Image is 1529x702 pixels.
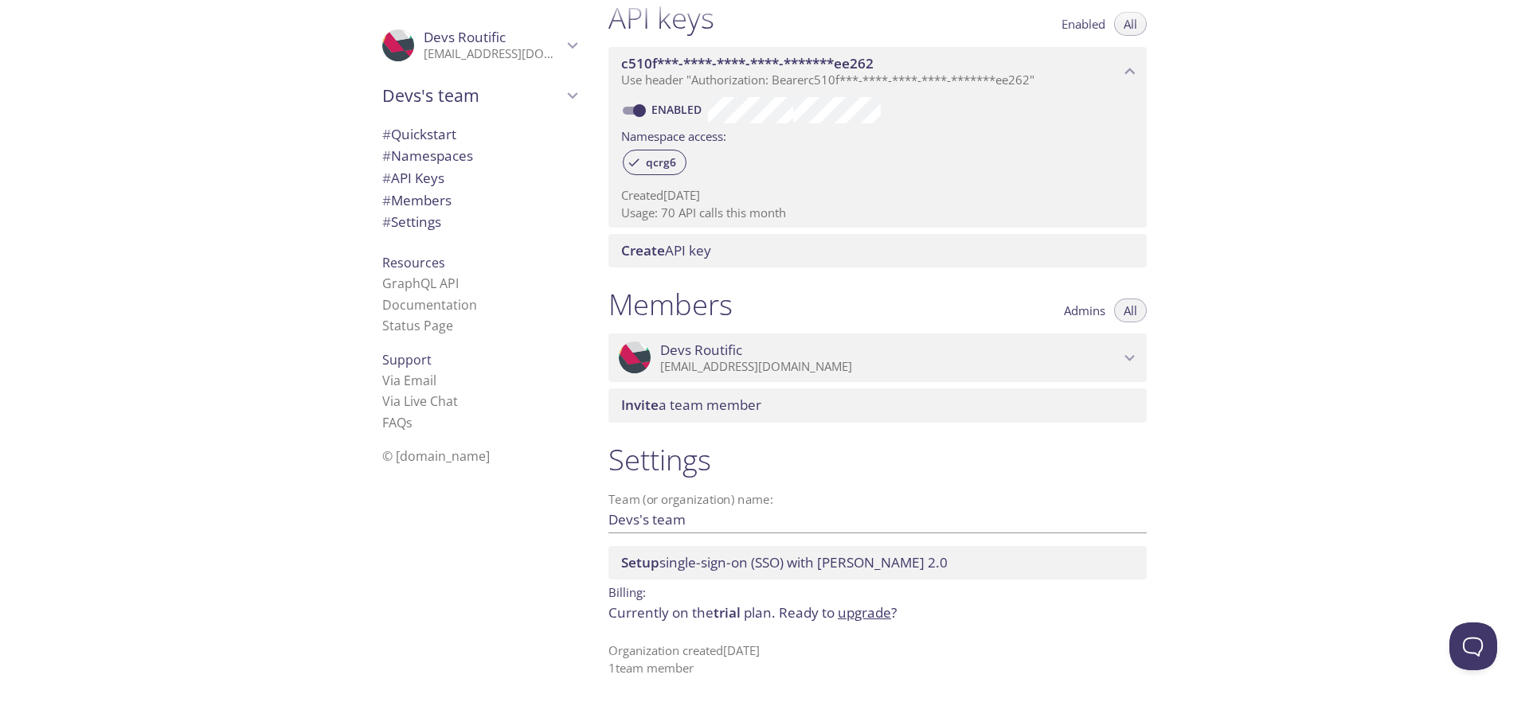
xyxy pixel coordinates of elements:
a: Via Email [382,372,436,389]
div: Devs's team [370,75,589,116]
a: Via Live Chat [382,392,458,410]
button: All [1114,298,1147,322]
span: Ready to ? [779,603,897,622]
span: # [382,169,391,187]
span: s [406,414,413,431]
span: Devs's team [382,84,562,107]
div: qcrg6 [623,150,686,175]
span: Create [621,241,665,259]
span: Resources [382,254,445,271]
div: Devs Routific [608,333,1147,383]
span: Settings [382,213,441,231]
span: # [382,146,391,165]
span: # [382,125,391,143]
span: a team member [621,396,761,414]
span: Members [382,191,452,209]
span: API key [621,241,711,259]
a: upgrade [838,603,891,622]
span: Setup [621,553,659,571]
span: Devs Routific [660,341,742,359]
span: # [382,191,391,209]
a: GraphQL API [382,275,459,292]
div: Namespaces [370,145,589,167]
div: Create API Key [608,234,1147,267]
div: Setup SSO [608,546,1147,579]
p: Usage: 70 API calls this month [621,205,1134,221]
button: Admins [1054,298,1115,322]
span: qcrg6 [636,155,686,170]
p: Created [DATE] [621,187,1134,204]
label: Namespace access: [621,123,726,146]
div: Devs Routific [370,19,589,72]
iframe: Help Scout Beacon - Open [1449,622,1497,670]
p: [EMAIL_ADDRESS][DOMAIN_NAME] [660,359,1120,375]
a: Enabled [649,102,708,117]
span: trial [714,603,741,622]
h1: Members [608,287,733,322]
div: Quickstart [370,123,589,146]
span: Namespaces [382,146,473,165]
p: Currently on the plan. [608,603,1147,623]
span: # [382,213,391,231]
span: Quickstart [382,125,456,143]
a: FAQ [382,414,413,431]
h1: Settings [608,442,1147,478]
span: Invite [621,396,659,414]
p: Billing: [608,579,1147,603]
label: Team (or organization) name: [608,493,774,505]
a: Documentation [382,296,477,314]
div: Invite a team member [608,388,1147,422]
p: Organization created [DATE] 1 team member [608,642,1147,677]
span: Support [382,351,432,369]
div: API Keys [370,167,589,189]
a: Status Page [382,317,453,334]
div: Members [370,189,589,212]
span: API Keys [382,169,444,187]
span: single-sign-on (SSO) with [PERSON_NAME] 2.0 [621,553,948,571]
p: [EMAIL_ADDRESS][DOMAIN_NAME] [424,46,562,62]
span: © [DOMAIN_NAME] [382,447,490,465]
div: Team Settings [370,211,589,233]
span: Devs Routific [424,28,506,46]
